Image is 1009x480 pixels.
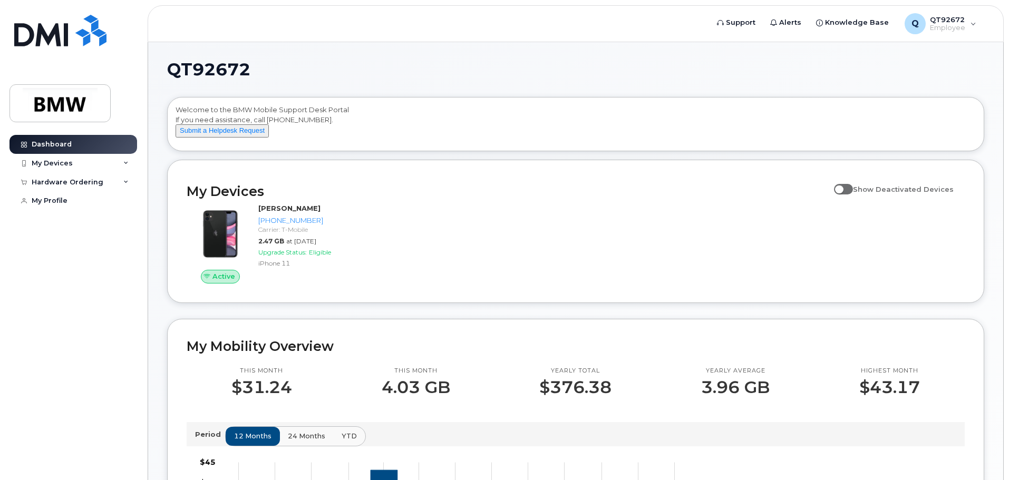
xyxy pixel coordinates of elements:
p: This month [231,367,292,375]
span: 2.47 GB [258,237,284,245]
span: Show Deactivated Devices [853,185,954,193]
strong: [PERSON_NAME] [258,204,321,212]
p: $43.17 [859,378,920,397]
span: YTD [342,431,357,441]
a: Active[PERSON_NAME][PHONE_NUMBER]Carrier: T-Mobile2.47 GBat [DATE]Upgrade Status:EligibleiPhone 11 [187,203,372,283]
p: Yearly average [701,367,770,375]
tspan: $45 [200,457,216,467]
div: Welcome to the BMW Mobile Support Desk Portal If you need assistance, call [PHONE_NUMBER]. [176,105,976,147]
span: at [DATE] [286,237,316,245]
a: Submit a Helpdesk Request [176,126,269,134]
img: iPhone_11.jpg [195,209,246,259]
p: $376.38 [539,378,612,397]
span: 24 months [288,431,325,441]
p: 4.03 GB [382,378,450,397]
h2: My Devices [187,183,829,199]
span: Active [212,271,235,281]
span: Eligible [309,248,331,256]
div: iPhone 11 [258,259,367,268]
p: Highest month [859,367,920,375]
button: Submit a Helpdesk Request [176,124,269,138]
span: Upgrade Status: [258,248,307,256]
p: This month [382,367,450,375]
span: QT92672 [167,62,250,77]
h2: My Mobility Overview [187,338,965,354]
div: [PHONE_NUMBER] [258,215,367,226]
p: 3.96 GB [701,378,770,397]
p: Yearly total [539,367,612,375]
p: Period [195,429,225,439]
input: Show Deactivated Devices [834,179,842,188]
p: $31.24 [231,378,292,397]
div: Carrier: T-Mobile [258,225,367,234]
